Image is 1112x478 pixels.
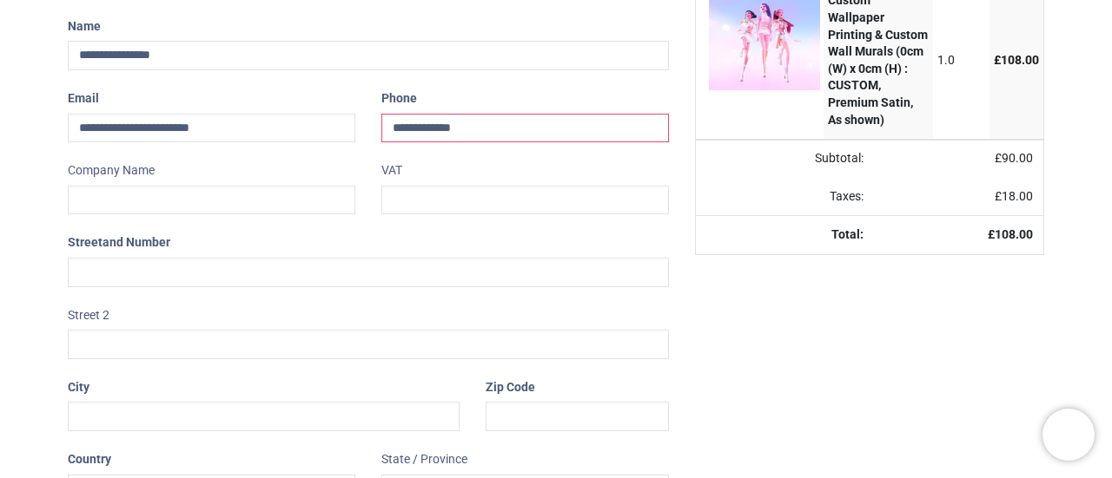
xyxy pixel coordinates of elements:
[486,373,535,403] label: Zip Code
[103,235,170,249] span: and Number
[696,140,874,178] td: Subtotal:
[995,189,1033,203] span: £
[68,84,99,114] label: Email
[68,301,109,331] label: Street 2
[68,445,111,475] label: Country
[68,12,101,42] label: Name
[937,52,985,69] div: 1.0
[988,227,1033,241] strong: £
[994,53,1039,67] span: £
[68,228,170,258] label: Street
[831,227,864,241] strong: Total:
[995,151,1033,165] span: £
[381,84,417,114] label: Phone
[995,227,1033,241] span: 108.00
[1002,189,1033,203] span: 18.00
[1001,53,1039,67] span: 108.00
[68,373,89,403] label: City
[696,178,874,216] td: Taxes:
[381,156,402,186] label: VAT
[68,156,155,186] label: Company Name
[1002,151,1033,165] span: 90.00
[381,445,467,475] label: State / Province
[1042,409,1095,461] iframe: Brevo live chat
